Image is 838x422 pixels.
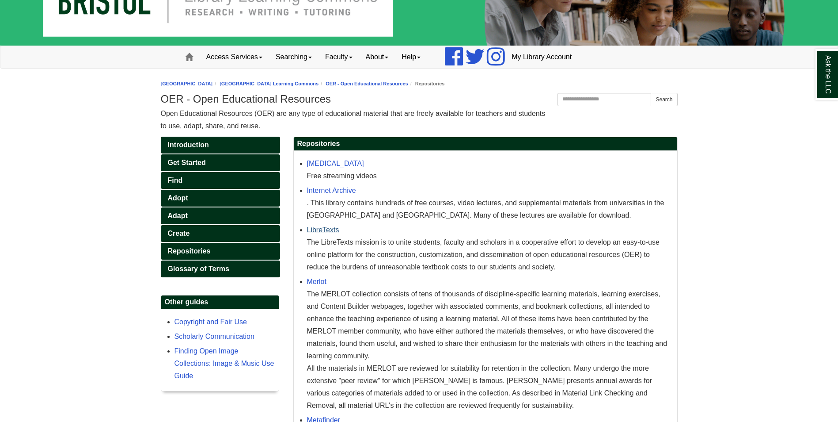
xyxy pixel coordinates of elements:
[161,154,280,171] a: Get Started
[161,172,280,189] a: Find
[395,46,427,68] a: Help
[168,230,190,237] span: Create
[505,46,578,68] a: My Library Account
[168,247,211,255] span: Repositories
[168,141,209,149] span: Introduction
[161,243,280,260] a: Repositories
[319,46,359,68] a: Faculty
[294,137,677,151] h2: Repositories
[161,93,678,105] h1: OER - Open Educational Resources
[168,265,229,272] span: Glossary of Terms
[307,278,326,285] a: Merlot
[168,176,183,184] span: Find
[651,93,677,106] button: Search
[326,81,408,86] a: OER - Open Educational Resources
[269,46,319,68] a: Searching
[161,295,279,309] h2: Other guides
[161,137,280,400] div: Guide Pages
[200,46,269,68] a: Access Services
[408,80,445,88] li: Repositories
[307,226,339,234] a: LibreTexts
[307,288,673,412] div: The MERLOT collection consists of tens of thousands of discipline-specific learning materials, le...
[174,333,254,340] a: Scholarly Communication
[161,225,280,242] a: Create
[161,261,280,277] a: Glossary of Terms
[359,46,395,68] a: About
[168,159,206,166] span: Get Started
[307,160,364,167] a: [MEDICAL_DATA]
[220,81,319,86] a: [GEOGRAPHIC_DATA] Learning Commons
[174,318,247,326] a: Copyright and Fair Use
[307,170,673,182] div: Free streaming videos
[307,187,356,194] a: Internet Archive
[307,236,673,273] div: The LibreTexts mission is to unite students, faculty and scholars in a cooperative effort to deve...
[161,190,280,207] a: Adopt
[161,80,678,88] nav: breadcrumb
[161,110,546,130] span: Open Educational Resources (OER) are any type of educational material that are freely available f...
[168,194,188,202] span: Adopt
[161,137,280,153] a: Introduction
[174,347,274,380] a: Finding Open Image Collections: Image & Music Use Guide
[161,81,213,86] a: [GEOGRAPHIC_DATA]
[168,212,188,219] span: Adapt
[307,197,673,222] div: . This library contains hundreds of free courses, video lectures, and supplemental materials from...
[161,207,280,224] a: Adapt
